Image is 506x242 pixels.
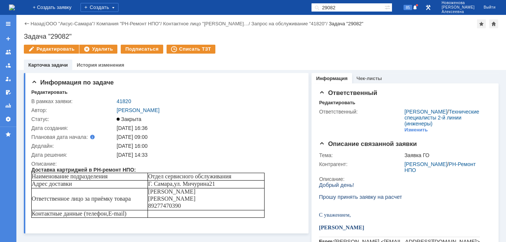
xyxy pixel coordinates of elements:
[117,116,141,122] span: Закрыта
[97,21,161,26] a: Компания "РН-Ремонт НПО"
[163,21,249,26] a: Контактное лицо "[PERSON_NAME]…
[404,5,412,10] span: 85
[404,161,488,173] div: /
[31,98,115,104] div: В рамках заявки:
[385,3,392,10] span: Расширенный поиск
[44,20,45,26] div: |
[319,100,355,106] div: Редактировать
[2,46,14,58] a: Заявки на командах
[404,152,488,158] div: Заявка ГО
[141,14,143,20] span: ,
[319,152,403,158] div: Тема:
[404,127,428,133] div: Изменить
[31,134,106,140] div: Плановая дата начала:
[28,62,68,68] a: Карточка задачи
[117,134,298,140] div: [DATE] 09:00
[93,44,95,50] span: )
[2,113,14,125] a: Настройки
[316,76,347,81] a: Информация
[31,116,115,122] div: Статус:
[404,109,479,127] a: Технические специалисты 2-й линии (инженеры)
[2,100,14,112] a: Отчеты
[0,44,77,50] span: Контактные данные (телефон,
[24,33,499,40] div: Задача "29082"
[2,33,14,45] a: Создать заявку
[319,161,403,167] div: Контрагент:
[252,21,326,26] a: Запрос на обслуживание "41820"
[117,143,298,149] div: [DATE] 16:00
[31,143,115,149] div: Дедлайн:
[31,89,67,95] div: Редактировать
[31,152,115,158] div: Дата решения:
[46,165,60,171] b: 83-16
[143,14,178,20] span: ул. Мичурина
[31,79,114,86] span: Информация по задаче
[357,76,382,81] a: Чек-листы
[442,5,475,10] span: [PERSON_NAME]
[163,21,252,26] div: /
[97,21,163,26] div: /
[77,62,124,68] a: История изменения
[442,10,475,14] span: Алексеевна
[404,161,475,173] a: РН-Ремонт НПО
[31,161,300,167] div: Описание:
[117,14,141,20] span: Г. Самара
[2,73,14,85] a: Мои заявки
[0,6,76,13] span: Наименование подразделения
[404,109,488,127] div: /
[117,98,131,104] a: 41820
[117,22,164,28] span: [PERSON_NAME]
[31,107,115,113] div: Автор:
[0,29,99,35] span: Ответственное лицо за приёмку товара
[117,125,298,131] div: [DATE] 16:36
[117,107,159,113] a: [PERSON_NAME]
[9,4,15,10] a: Перейти на домашнюю страницу
[329,21,363,26] div: Задача "29082"
[404,161,447,167] a: [PERSON_NAME]
[0,14,41,20] span: Адрес доставки
[117,6,200,13] span: Отдел сервисного обслуживания
[66,178,134,184] span: (ИЗМЕНИЛСЯ НОМЕР)
[404,109,447,115] a: [PERSON_NAME]
[319,109,403,115] div: Ответственный:
[31,21,44,26] a: Назад
[80,44,82,50] span: -
[477,19,486,28] div: Добавить в избранное
[2,86,14,98] a: Мои согласования
[319,140,417,147] span: Описание связанной заявки
[2,60,14,71] a: Заявки в моей ответственности
[178,14,184,20] span: 21
[442,1,475,5] span: Новоженова
[46,21,97,26] div: /
[424,3,433,12] a: Перейти в интерфейс администратора
[319,89,377,96] span: Ответственный
[252,21,329,26] div: /
[117,152,298,158] div: [DATE] 14:33
[489,19,498,28] div: Сделать домашней страницей
[83,44,93,50] span: mail
[117,29,164,35] span: [PERSON_NAME]
[319,176,489,182] div: Описание:
[46,21,94,26] a: ООО "Аксус-Самара"
[9,4,15,10] img: logo
[18,185,120,191] a: [EMAIL_ADDRESS][DOMAIN_NAME]
[77,44,81,50] span: E
[80,3,118,12] div: Создать
[117,36,149,42] span: 89277470390
[31,125,115,131] div: Дата создания:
